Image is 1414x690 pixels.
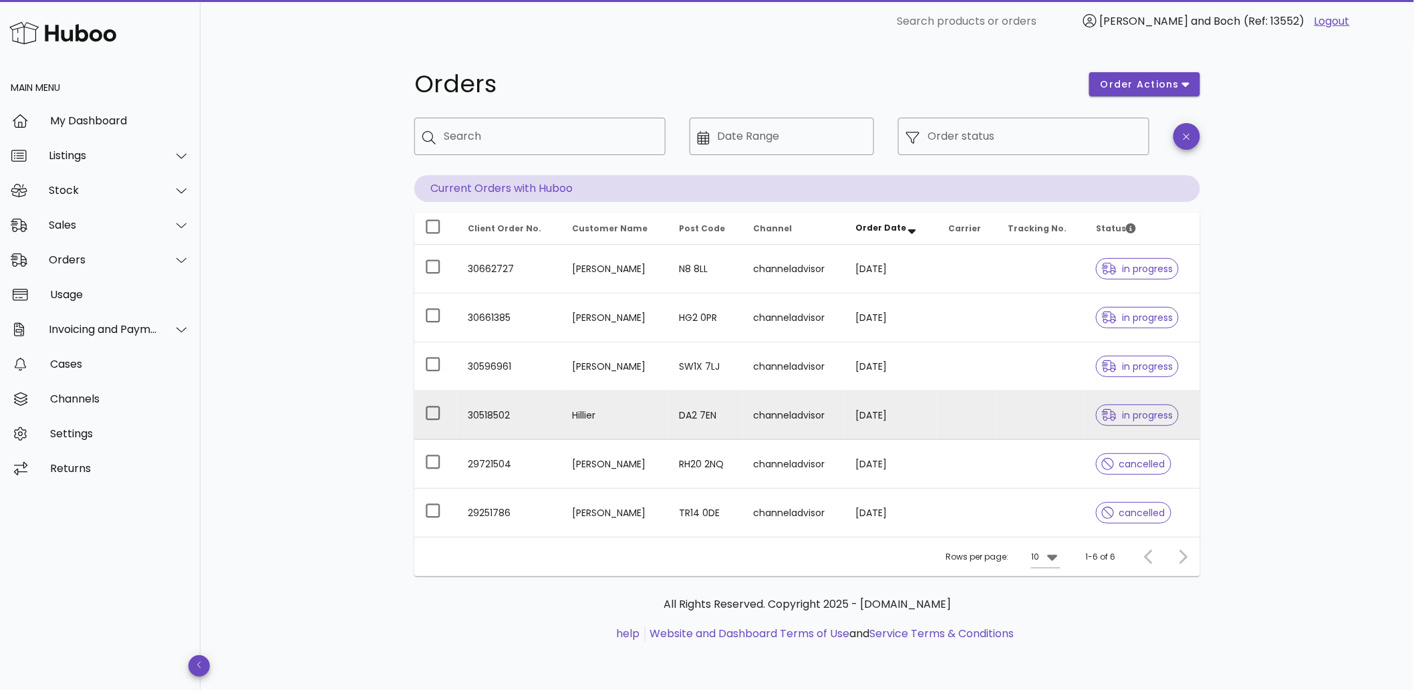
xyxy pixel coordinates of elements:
[1100,78,1180,92] span: order actions
[561,294,668,342] td: [PERSON_NAME]
[1244,13,1305,29] span: (Ref: 13552)
[457,391,561,440] td: 30518502
[561,440,668,489] td: [PERSON_NAME]
[457,342,561,391] td: 30596961
[1102,264,1173,273] span: in progress
[457,489,561,537] td: 29251786
[49,149,158,162] div: Listings
[742,489,845,537] td: channeladvisor
[1086,551,1116,563] div: 1-6 of 6
[1008,223,1067,234] span: Tracking No.
[742,391,845,440] td: channeladvisor
[679,223,725,234] span: Post Code
[1089,72,1200,96] button: order actions
[1031,546,1060,568] div: 10Rows per page:
[668,213,742,245] th: Post Code
[9,19,116,47] img: Huboo Logo
[668,440,742,489] td: RH20 2NQ
[870,626,1014,641] a: Service Terms & Conditions
[50,288,190,301] div: Usage
[1102,411,1173,420] span: in progress
[1031,551,1039,563] div: 10
[50,358,190,370] div: Cases
[997,213,1085,245] th: Tracking No.
[845,245,938,294] td: [DATE]
[561,213,668,245] th: Customer Name
[457,440,561,489] td: 29721504
[1102,508,1165,517] span: cancelled
[1314,13,1350,29] a: Logout
[742,245,845,294] td: channeladvisor
[668,294,742,342] td: HG2 0PR
[1085,213,1200,245] th: Status
[845,213,938,245] th: Order Date: Sorted descending. Activate to remove sorting.
[668,245,742,294] td: N8 8LL
[938,213,997,245] th: Carrier
[668,489,742,537] td: TR14 0DE
[468,223,541,234] span: Client Order No.
[561,489,668,537] td: [PERSON_NAME]
[561,245,668,294] td: [PERSON_NAME]
[742,294,845,342] td: channeladvisor
[50,462,190,475] div: Returns
[50,392,190,405] div: Channels
[845,440,938,489] td: [DATE]
[572,223,648,234] span: Customer Name
[50,427,190,440] div: Settings
[561,391,668,440] td: Hillier
[742,342,845,391] td: channeladvisor
[457,213,561,245] th: Client Order No.
[650,626,850,641] a: Website and Dashboard Terms of Use
[845,294,938,342] td: [DATE]
[845,342,938,391] td: [DATE]
[1102,459,1165,469] span: cancelled
[1100,13,1241,29] span: [PERSON_NAME] and Boch
[646,626,1014,642] li: and
[1102,313,1173,322] span: in progress
[425,596,1189,612] p: All Rights Reserved. Copyright 2025 - [DOMAIN_NAME]
[414,175,1200,202] p: Current Orders with Huboo
[561,342,668,391] td: [PERSON_NAME]
[414,72,1073,96] h1: Orders
[668,342,742,391] td: SW1X 7LJ
[948,223,981,234] span: Carrier
[49,323,158,336] div: Invoicing and Payments
[49,253,158,266] div: Orders
[1102,362,1173,371] span: in progress
[845,489,938,537] td: [DATE]
[742,213,845,245] th: Channel
[742,440,845,489] td: channeladvisor
[49,184,158,197] div: Stock
[50,114,190,127] div: My Dashboard
[617,626,640,641] a: help
[457,294,561,342] td: 30661385
[668,391,742,440] td: DA2 7EN
[1096,223,1136,234] span: Status
[946,538,1060,576] div: Rows per page:
[457,245,561,294] td: 30662727
[845,391,938,440] td: [DATE]
[49,219,158,231] div: Sales
[753,223,792,234] span: Channel
[855,222,906,233] span: Order Date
